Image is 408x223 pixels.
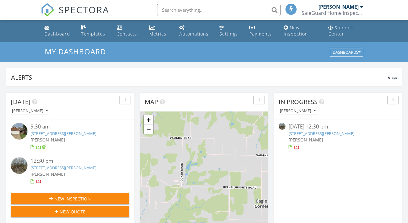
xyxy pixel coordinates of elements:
[281,22,321,40] a: New Inspection
[41,3,54,17] img: The Best Home Inspection Software - Spectora
[289,137,323,143] span: [PERSON_NAME]
[177,22,212,40] a: Automations (Basic)
[44,31,70,37] div: Dashboard
[147,22,172,40] a: Metrics
[11,193,129,204] button: New Inspection
[302,10,363,16] div: SafeGuard Home Inspections
[59,3,109,16] span: SPECTORA
[144,115,153,124] a: Zoom in
[114,22,142,40] a: Contacts
[79,22,109,40] a: Templates
[330,48,363,57] button: Dashboards
[11,157,27,174] img: streetview
[11,157,129,185] a: 12:30 pm [STREET_ADDRESS][PERSON_NAME] [PERSON_NAME]
[31,165,96,170] a: [STREET_ADDRESS][PERSON_NAME]
[11,73,388,82] div: Alerts
[279,107,317,115] button: [PERSON_NAME]
[11,98,31,106] span: [DATE]
[42,22,74,40] a: Dashboard
[157,4,281,16] input: Search everything...
[219,31,238,37] div: Settings
[31,137,65,143] span: [PERSON_NAME]
[279,98,318,106] span: In Progress
[249,31,272,37] div: Payments
[328,25,353,37] div: Support Center
[11,123,27,140] img: image_processing2025082779fsp2w7.jpeg
[144,124,153,134] a: Zoom out
[81,31,105,37] div: Templates
[279,123,285,130] img: streetview
[279,123,397,150] a: [DATE] 12:30 pm [STREET_ADDRESS][PERSON_NAME] [PERSON_NAME]
[145,98,158,106] span: Map
[54,196,91,202] span: New Inspection
[12,109,48,113] div: [PERSON_NAME]
[289,123,387,131] div: [DATE] 12:30 pm
[326,22,366,40] a: Support Center
[45,46,106,57] span: My Dashboard
[247,22,276,40] a: Payments
[60,208,85,215] span: New Quote
[11,206,129,217] button: New Quote
[149,31,166,37] div: Metrics
[11,123,129,150] a: 9:30 am [STREET_ADDRESS][PERSON_NAME] [PERSON_NAME]
[318,4,359,10] div: [PERSON_NAME]
[117,31,137,37] div: Contacts
[31,157,119,165] div: 12:30 pm
[31,171,65,177] span: [PERSON_NAME]
[31,123,119,131] div: 9:30 am
[289,131,354,136] a: [STREET_ADDRESS][PERSON_NAME]
[217,22,242,40] a: Settings
[280,109,316,113] div: [PERSON_NAME]
[284,25,308,37] div: New Inspection
[41,8,109,21] a: SPECTORA
[11,107,49,115] button: [PERSON_NAME]
[179,31,209,37] div: Automations
[333,50,360,55] div: Dashboards
[31,131,96,136] a: [STREET_ADDRESS][PERSON_NAME]
[388,75,397,81] span: View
